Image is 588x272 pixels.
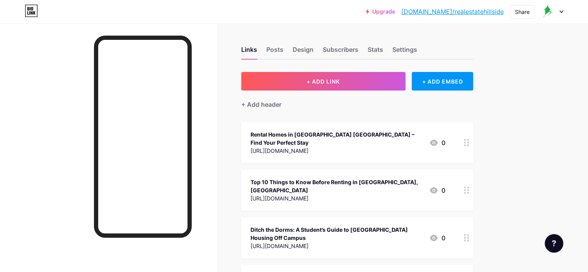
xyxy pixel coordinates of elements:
[77,45,83,51] img: tab_keywords_by_traffic_grey.svg
[401,7,504,16] a: [DOMAIN_NAME]/realestatehillside
[251,226,423,242] div: Ditch the Dorms: A Student’s Guide to [GEOGRAPHIC_DATA] Housing Off Campus
[307,78,340,85] span: + ADD LINK
[392,45,417,59] div: Settings
[251,147,423,155] div: [URL][DOMAIN_NAME]
[429,186,445,195] div: 0
[85,46,130,51] div: Keywords by Traffic
[21,45,27,51] img: tab_domain_overview_orange.svg
[241,72,406,91] button: + ADD LINK
[515,8,530,16] div: Share
[266,45,283,59] div: Posts
[29,46,69,51] div: Domain Overview
[412,72,473,91] div: + ADD EMBED
[429,138,445,147] div: 0
[366,9,395,15] a: Upgrade
[540,4,555,19] img: realestatehillside
[251,242,423,250] div: [URL][DOMAIN_NAME]
[12,20,19,26] img: website_grey.svg
[12,12,19,19] img: logo_orange.svg
[429,233,445,243] div: 0
[251,130,423,147] div: Rental Homes in [GEOGRAPHIC_DATA] [GEOGRAPHIC_DATA] – Find Your Perfect Stay
[20,20,85,26] div: Domain: [DOMAIN_NAME]
[241,100,281,109] div: + Add header
[241,45,257,59] div: Links
[368,45,383,59] div: Stats
[251,194,423,202] div: [URL][DOMAIN_NAME]
[251,178,423,194] div: Top 10 Things to Know Before Renting in [GEOGRAPHIC_DATA], [GEOGRAPHIC_DATA]
[293,45,314,59] div: Design
[323,45,358,59] div: Subscribers
[22,12,38,19] div: v 4.0.25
